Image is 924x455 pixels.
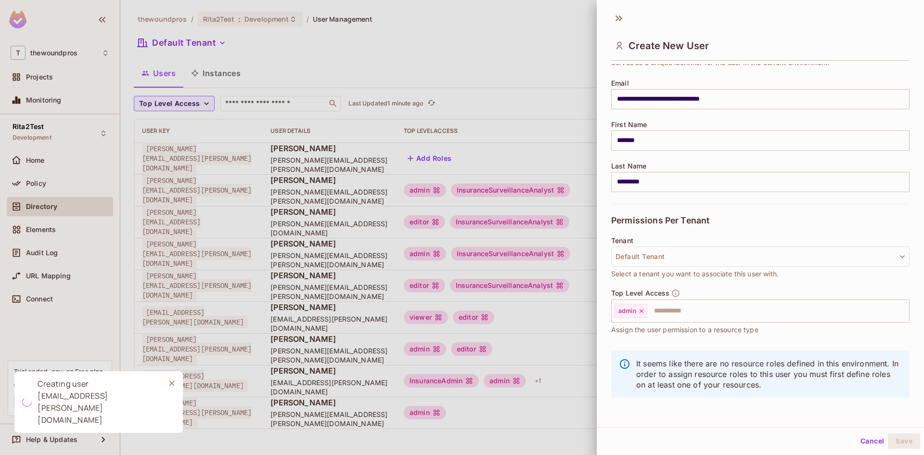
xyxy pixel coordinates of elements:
span: Create New User [629,40,709,52]
span: Select a tenant you want to associate this user with. [611,269,779,279]
span: Top Level Access [611,289,669,297]
button: Default Tenant [611,247,910,267]
span: Permissions Per Tenant [611,216,709,225]
button: Close [165,376,179,390]
div: admin [614,304,647,318]
span: admin [618,307,636,315]
span: Assign the user permission to a resource type [611,325,758,335]
span: Email [611,79,629,87]
div: Creating user [EMAIL_ADDRESS][PERSON_NAME][DOMAIN_NAME] [38,378,157,426]
button: Open [904,310,906,312]
button: Save [888,433,920,449]
span: First Name [611,121,647,129]
span: Tenant [611,237,633,245]
button: Cancel [857,433,888,449]
p: It seems like there are no resource roles defined in this environment. In order to assign resourc... [636,358,902,390]
span: Last Name [611,162,646,170]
